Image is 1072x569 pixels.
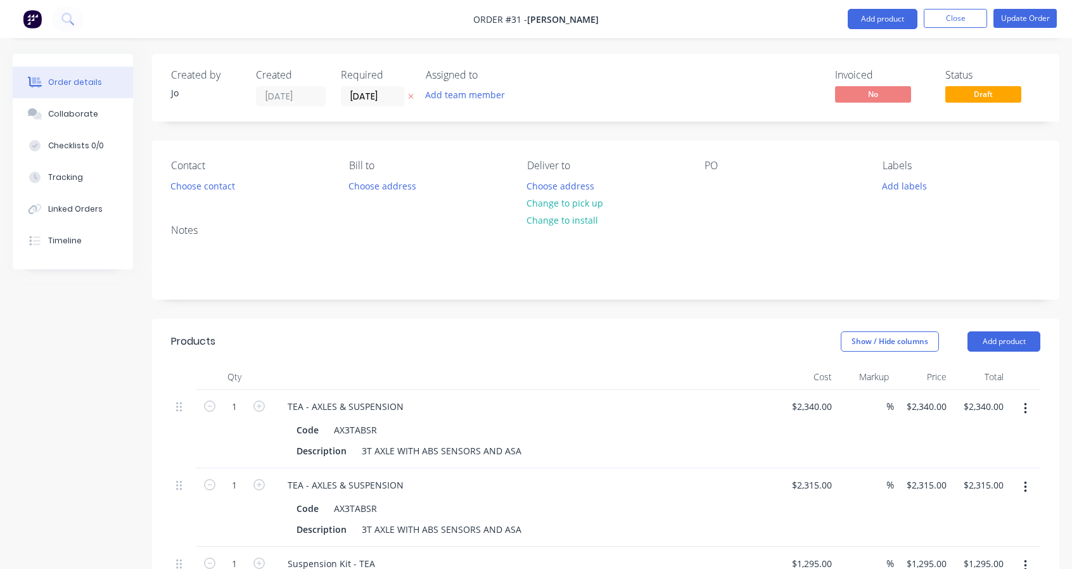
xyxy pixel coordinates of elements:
[520,177,601,194] button: Choose address
[48,140,104,151] div: Checklists 0/0
[426,69,552,81] div: Assigned to
[886,399,894,414] span: %
[291,520,352,539] div: Description
[342,177,423,194] button: Choose address
[883,160,1040,172] div: Labels
[171,160,329,172] div: Contact
[993,9,1057,28] button: Update Order
[23,10,42,29] img: Factory
[13,67,133,98] button: Order details
[835,69,930,81] div: Invoiced
[329,421,382,439] div: AX3TABSR
[13,193,133,225] button: Linked Orders
[171,334,215,349] div: Products
[848,9,917,29] button: Add product
[48,77,102,88] div: Order details
[886,478,894,492] span: %
[48,108,98,120] div: Collaborate
[13,162,133,193] button: Tracking
[952,364,1009,390] div: Total
[278,476,414,494] div: TEA - AXLES & SUSPENSION
[357,520,526,539] div: 3T AXLE WITH ABS SENSORS AND ASA
[527,13,599,25] span: [PERSON_NAME]
[291,421,324,439] div: Code
[419,86,512,103] button: Add team member
[48,172,83,183] div: Tracking
[349,160,507,172] div: Bill to
[48,235,82,246] div: Timeline
[341,69,411,81] div: Required
[426,86,512,103] button: Add team member
[171,86,241,99] div: Jo
[48,203,103,215] div: Linked Orders
[256,69,326,81] div: Created
[520,212,604,229] button: Change to install
[527,160,685,172] div: Deliver to
[13,98,133,130] button: Collaborate
[876,177,934,194] button: Add labels
[835,86,911,102] span: No
[779,364,837,390] div: Cost
[945,86,1021,102] span: Draft
[894,364,952,390] div: Price
[278,397,414,416] div: TEA - AXLES & SUSPENSION
[473,13,527,25] span: Order #31 -
[13,225,133,257] button: Timeline
[705,160,862,172] div: PO
[13,130,133,162] button: Checklists 0/0
[837,364,895,390] div: Markup
[196,364,272,390] div: Qty
[171,69,241,81] div: Created by
[967,331,1040,352] button: Add product
[924,9,987,28] button: Close
[520,195,609,212] button: Change to pick up
[945,69,1040,81] div: Status
[291,442,352,460] div: Description
[841,331,939,352] button: Show / Hide columns
[329,499,382,518] div: AX3TABSR
[357,442,526,460] div: 3T AXLE WITH ABS SENSORS AND ASA
[164,177,242,194] button: Choose contact
[171,224,1040,236] div: Notes
[291,499,324,518] div: Code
